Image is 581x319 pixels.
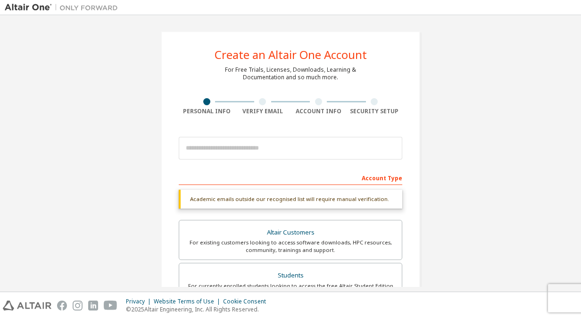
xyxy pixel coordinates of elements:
img: Altair One [5,3,123,12]
div: For existing customers looking to access software downloads, HPC resources, community, trainings ... [185,239,396,254]
div: Security Setup [347,108,403,115]
img: youtube.svg [104,301,117,311]
div: Personal Info [179,108,235,115]
img: altair_logo.svg [3,301,51,311]
img: instagram.svg [73,301,83,311]
div: Academic emails outside our recognised list will require manual verification. [179,190,402,209]
div: Verify Email [235,108,291,115]
img: facebook.svg [57,301,67,311]
div: For currently enrolled students looking to access the free Altair Student Edition bundle and all ... [185,282,396,297]
img: linkedin.svg [88,301,98,311]
div: Cookie Consent [223,298,272,305]
div: Account Info [290,108,347,115]
div: Create an Altair One Account [215,49,367,60]
div: For Free Trials, Licenses, Downloads, Learning & Documentation and so much more. [225,66,356,81]
div: Altair Customers [185,226,396,239]
div: Students [185,269,396,282]
p: © 2025 Altair Engineering, Inc. All Rights Reserved. [126,305,272,313]
div: Privacy [126,298,154,305]
div: Website Terms of Use [154,298,223,305]
div: Account Type [179,170,402,185]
